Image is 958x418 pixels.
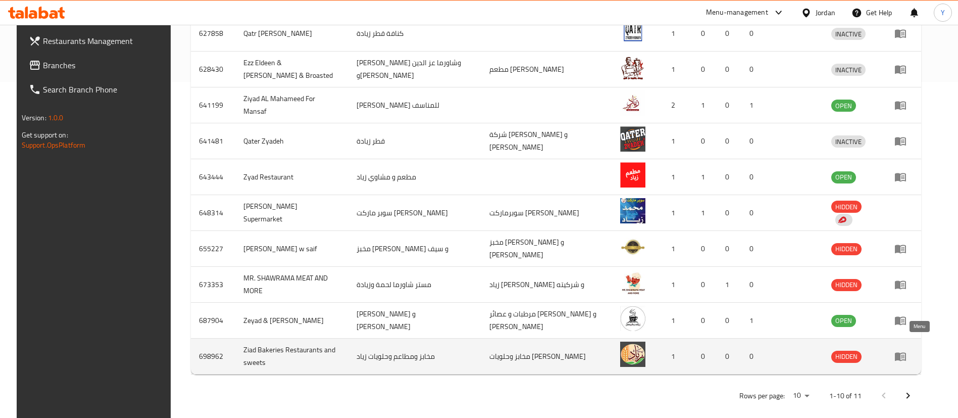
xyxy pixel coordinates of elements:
[481,339,612,375] td: مخابز وحلويات [PERSON_NAME]
[348,195,481,231] td: سوبر ماركت [PERSON_NAME]
[21,53,177,77] a: Branches
[894,99,913,111] div: Menu
[739,390,785,402] p: Rows per page:
[831,243,862,255] div: HIDDEN
[348,267,481,303] td: مستر شاورما لحمة وزيادة
[43,59,169,71] span: Branches
[835,214,852,226] div: Indicates that the vendor menu management has been moved to DH Catalog service
[741,159,766,195] td: 0
[717,195,741,231] td: 0
[717,52,741,87] td: 0
[348,339,481,375] td: مخابز ومطاعم وحلويات زياد
[22,128,68,142] span: Get support on:
[43,83,169,96] span: Search Branch Phone
[693,339,717,375] td: 0
[191,303,235,339] td: 687904
[191,87,235,123] td: 641199
[658,16,693,52] td: 1
[481,52,612,87] td: مطعم [PERSON_NAME]
[235,267,348,303] td: MR. SHAWRAMA MEAT AND MORE
[941,7,945,18] span: Y
[831,28,866,40] span: INACTIVE
[22,138,86,152] a: Support.OpsPlatform
[658,267,693,303] td: 1
[831,351,862,362] span: HIDDEN
[894,171,913,183] div: Menu
[620,19,645,44] img: Qatr Zyadeh Kunafa
[658,195,693,231] td: 1
[658,159,693,195] td: 1
[620,198,645,223] img: Mohammed Ziyad Supermarket
[348,159,481,195] td: مطعم و مشاوي زياد
[21,77,177,102] a: Search Branch Phone
[693,159,717,195] td: 1
[831,315,856,327] div: OPEN
[620,234,645,259] img: Makhbaz zeyad w saif
[658,52,693,87] td: 1
[717,123,741,159] td: 0
[693,52,717,87] td: 0
[741,303,766,339] td: 1
[658,123,693,159] td: 1
[837,215,846,224] img: delivery hero logo
[894,278,913,291] div: Menu
[789,388,813,403] div: Rows per page:
[348,123,481,159] td: قطر زيادة
[717,339,741,375] td: 0
[894,314,913,327] div: Menu
[717,303,741,339] td: 0
[693,303,717,339] td: 0
[620,270,645,295] img: MR. SHAWRAMA MEAT AND MORE
[191,195,235,231] td: 648314
[693,195,717,231] td: 1
[717,267,741,303] td: 1
[481,195,612,231] td: سوبرماركت [PERSON_NAME]
[235,123,348,159] td: Qater Zyadeh
[348,87,481,123] td: [PERSON_NAME] للمناسف
[620,342,645,367] img: Ziad Bakeries Restaurants and sweets
[22,111,46,124] span: Version:
[620,162,645,188] img: Zyad Restaurant
[43,35,169,47] span: Restaurants Management
[658,339,693,375] td: 1
[741,52,766,87] td: 0
[191,16,235,52] td: 627858
[717,16,741,52] td: 0
[658,303,693,339] td: 1
[894,63,913,75] div: Menu
[235,159,348,195] td: Zyad Restaurant
[741,267,766,303] td: 0
[831,171,856,183] span: OPEN
[191,52,235,87] td: 628430
[235,87,348,123] td: Ziyad AL Mahameed For Mansaf
[717,87,741,123] td: 0
[620,126,645,152] img: Qater Zyadeh
[741,231,766,267] td: 0
[620,90,645,116] img: Ziyad AL Mahameed For Mansaf
[191,123,235,159] td: 641481
[741,195,766,231] td: 0
[235,195,348,231] td: [PERSON_NAME] Supermarket
[481,267,612,303] td: زياد [PERSON_NAME] و شركيته
[717,231,741,267] td: 0
[717,159,741,195] td: 0
[658,231,693,267] td: 1
[741,16,766,52] td: 0
[831,351,862,363] div: HIDDEN
[896,384,920,408] button: Next page
[348,52,481,87] td: [PERSON_NAME] وشاورما عز الدين و[PERSON_NAME]
[693,231,717,267] td: 0
[894,135,913,147] div: Menu
[348,16,481,52] td: كنافة قطر زيادة
[816,7,835,18] div: Jordan
[235,52,348,87] td: Ezz Eldeen & [PERSON_NAME] & Broasted
[235,231,348,267] td: [PERSON_NAME] w saif
[481,231,612,267] td: مخبز [PERSON_NAME] و [PERSON_NAME]
[658,87,693,123] td: 2
[620,306,645,331] img: Zeyad & Faisal
[831,100,856,112] span: OPEN
[831,136,866,148] span: INACTIVE
[831,64,866,76] div: INACTIVE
